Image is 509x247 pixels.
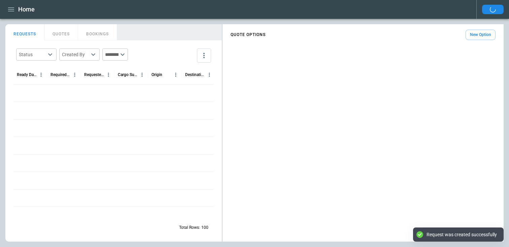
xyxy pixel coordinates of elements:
[171,70,180,79] button: Origin column menu
[118,72,138,77] div: Cargo Summary
[78,24,117,40] button: BOOKINGS
[197,48,211,63] button: more
[17,72,37,77] div: Ready Date & Time (UTC-05:00)
[50,72,70,77] div: Required Date & Time (UTC-05:00)
[201,225,208,231] p: 100
[138,70,146,79] button: Cargo Summary column menu
[179,225,200,231] p: Total Rows:
[37,70,45,79] button: Ready Date & Time (UTC-05:00) column menu
[18,5,35,13] h1: Home
[84,72,104,77] div: Requested Route
[205,70,214,79] button: Destination column menu
[151,72,162,77] div: Origin
[427,232,497,238] div: Request was created successfully
[185,72,205,77] div: Destination
[223,27,504,43] div: scrollable content
[44,24,78,40] button: QUOTES
[19,51,46,58] div: Status
[62,51,89,58] div: Created By
[5,24,44,40] button: REQUESTS
[70,70,79,79] button: Required Date & Time (UTC-05:00) column menu
[231,33,266,36] h4: QUOTE OPTIONS
[466,30,496,40] button: New Option
[104,70,113,79] button: Requested Route column menu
